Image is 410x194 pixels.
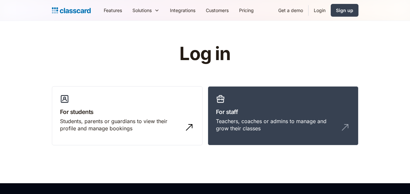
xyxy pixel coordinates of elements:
[234,3,259,18] a: Pricing
[273,3,308,18] a: Get a demo
[216,118,337,132] div: Teachers, coaches or admins to manage and grow their classes
[127,3,165,18] div: Solutions
[60,107,194,116] h3: For students
[52,86,203,146] a: For studentsStudents, parents or guardians to view their profile and manage bookings
[331,4,358,17] a: Sign up
[132,7,152,14] div: Solutions
[336,7,353,14] div: Sign up
[309,3,331,18] a: Login
[165,3,201,18] a: Integrations
[60,118,181,132] div: Students, parents or guardians to view their profile and manage bookings
[216,107,350,116] h3: For staff
[101,44,309,64] h1: Log in
[99,3,127,18] a: Features
[52,6,91,15] a: home
[201,3,234,18] a: Customers
[208,86,358,146] a: For staffTeachers, coaches or admins to manage and grow their classes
